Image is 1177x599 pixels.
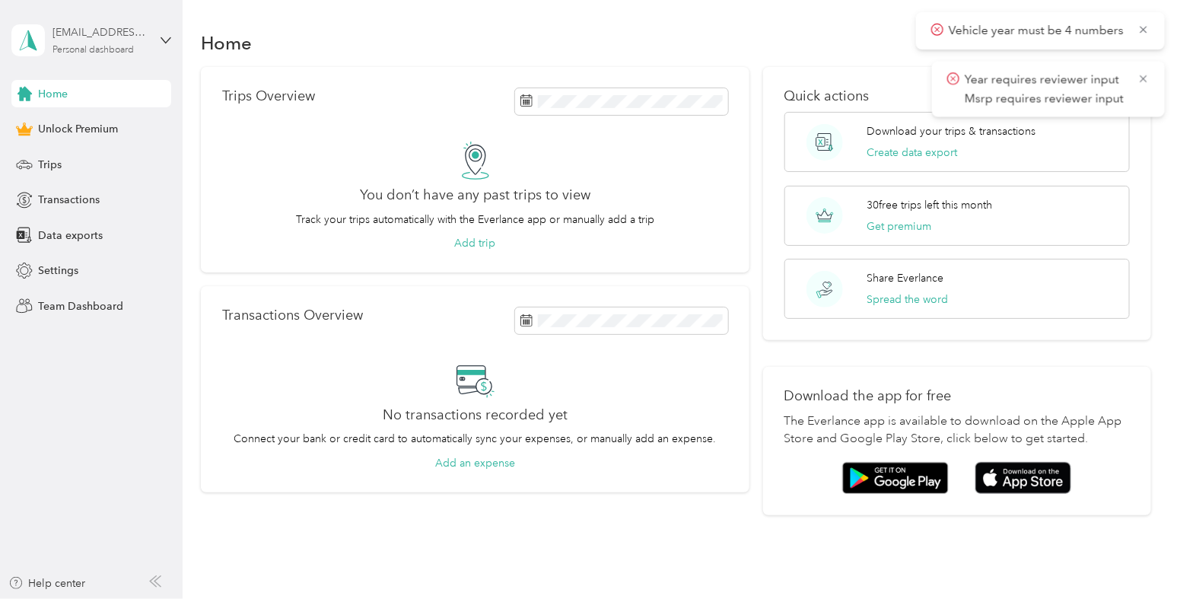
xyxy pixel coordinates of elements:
button: Create data export [867,145,957,161]
div: Personal dashboard [52,46,134,55]
h1: Home [201,35,252,51]
p: Download your trips & transactions [867,123,1035,139]
img: App store [975,462,1071,495]
span: Unlock Premium [38,121,118,137]
span: Home [38,86,68,102]
button: Get premium [867,218,931,234]
img: Google play [842,462,949,494]
button: Add trip [455,235,496,251]
button: Add an expense [435,455,515,471]
p: Vehicle year must be 4 numbers [949,21,1127,40]
span: Team Dashboard [38,298,123,314]
p: Share Everlance [867,270,943,286]
p: The Everlance app is available to download on the Apple App Store and Google Play Store, click be... [784,413,1130,449]
iframe: Everlance-gr Chat Button Frame [1092,514,1177,599]
span: Transactions [38,192,100,208]
h2: No transactions recorded yet [383,407,568,423]
h2: You don’t have any past trips to view [360,187,590,203]
p: Quick actions [784,88,1130,104]
span: Settings [38,263,78,279]
p: Download the app for free [784,388,1130,404]
div: [EMAIL_ADDRESS][DOMAIN_NAME] [52,24,148,40]
p: Year requires reviewer input Msrp requires reviewer input [965,70,1127,107]
p: Transactions Overview [222,307,363,323]
p: Connect your bank or credit card to automatically sync your expenses, or manually add an expense. [234,431,717,447]
p: Trips Overview [222,88,315,104]
button: Spread the word [867,292,948,307]
button: Help center [8,575,86,591]
span: Trips [38,157,62,173]
p: Track your trips automatically with the Everlance app or manually add a trip [296,212,654,228]
span: Data exports [38,228,103,244]
p: 30 free trips left this month [867,197,992,213]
